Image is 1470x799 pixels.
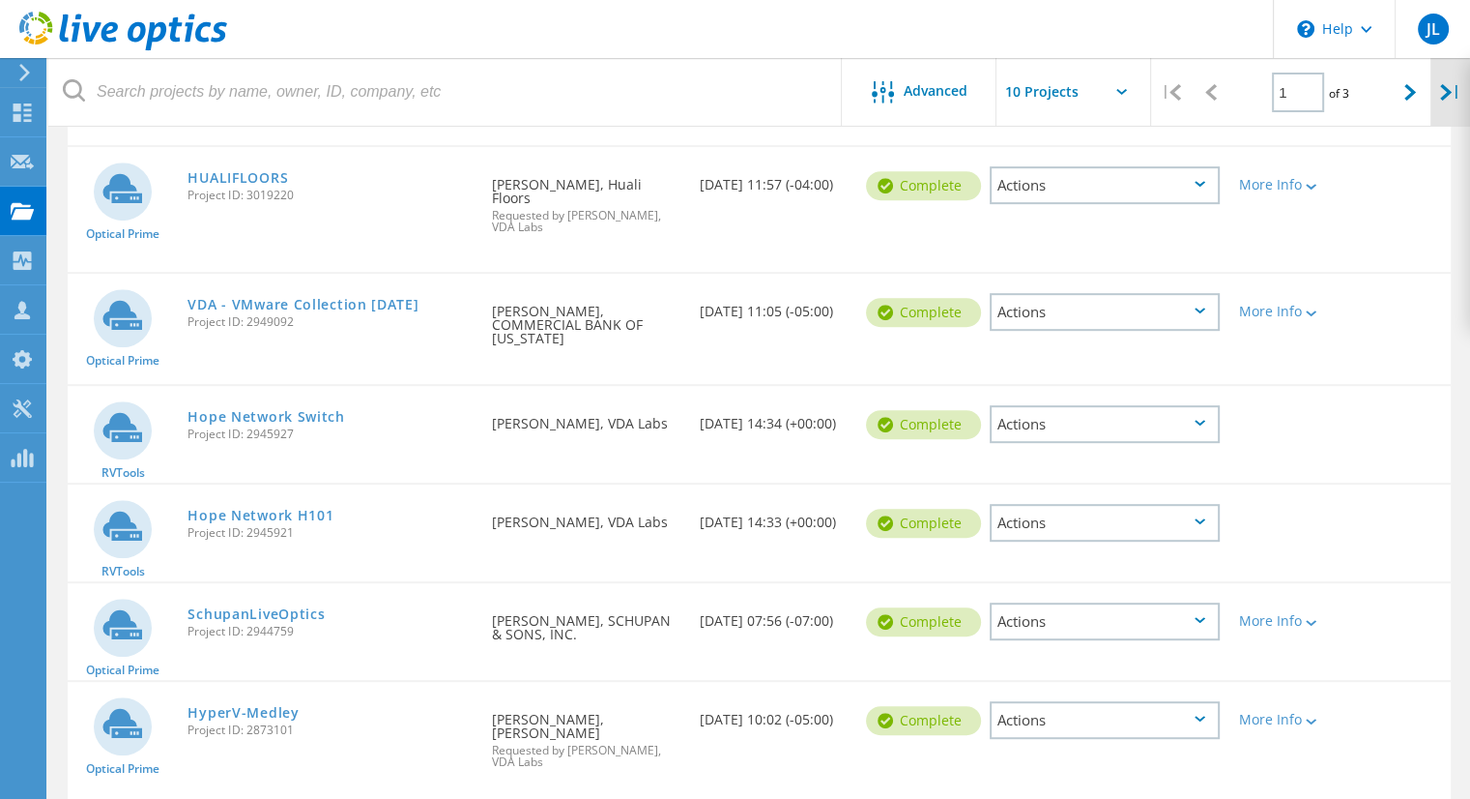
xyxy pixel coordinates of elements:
[187,298,418,311] a: VDA - VMware Collection [DATE]
[990,603,1220,640] div: Actions
[187,509,333,522] a: Hope Network H101
[866,706,981,735] div: Complete
[187,706,299,720] a: HyperV-Medley
[187,190,473,201] span: Project ID: 3019220
[482,386,690,450] div: [PERSON_NAME], VDA Labs
[86,665,159,676] span: Optical Prime
[492,210,680,233] span: Requested by [PERSON_NAME], VDA Labs
[866,298,981,327] div: Complete
[1430,58,1470,127] div: |
[492,745,680,768] span: Requested by [PERSON_NAME], VDA Labs
[1239,178,1330,192] div: More Info
[1329,85,1349,102] span: of 3
[482,485,690,548] div: [PERSON_NAME], VDA Labs
[482,583,690,661] div: [PERSON_NAME], SCHUPAN & SONS, INC.
[1239,614,1330,628] div: More Info
[19,41,227,54] a: Live Optics Dashboard
[690,583,856,647] div: [DATE] 07:56 (-07:00)
[187,410,344,424] a: Hope Network Switch
[86,355,159,367] span: Optical Prime
[86,763,159,775] span: Optical Prime
[187,725,473,736] span: Project ID: 2873101
[690,147,856,211] div: [DATE] 11:57 (-04:00)
[482,274,690,365] div: [PERSON_NAME], COMMERCIAL BANK OF [US_STATE]
[1426,21,1439,37] span: JL
[990,504,1220,542] div: Actions
[101,467,145,479] span: RVTools
[690,274,856,338] div: [DATE] 11:05 (-05:00)
[1239,305,1330,318] div: More Info
[1151,58,1191,127] div: |
[1239,713,1330,726] div: More Info
[866,410,981,439] div: Complete
[482,682,690,787] div: [PERSON_NAME], [PERSON_NAME]
[990,166,1220,204] div: Actions
[187,527,473,539] span: Project ID: 2945921
[187,171,288,185] a: HUALIFLOORS
[866,171,981,200] div: Complete
[482,147,690,252] div: [PERSON_NAME], Huali Floors
[101,566,145,577] span: RVTools
[690,485,856,548] div: [DATE] 14:33 (+00:00)
[187,626,473,637] span: Project ID: 2944759
[990,701,1220,739] div: Actions
[990,293,1220,331] div: Actions
[690,682,856,746] div: [DATE] 10:02 (-05:00)
[187,316,473,328] span: Project ID: 2949092
[187,607,325,621] a: SchupanLiveOptics
[187,429,473,440] span: Project ID: 2945927
[690,386,856,450] div: [DATE] 14:34 (+00:00)
[904,84,967,98] span: Advanced
[866,607,981,636] div: Complete
[86,228,159,240] span: Optical Prime
[48,58,843,126] input: Search projects by name, owner, ID, company, etc
[1297,20,1314,38] svg: \n
[866,509,981,538] div: Complete
[990,405,1220,443] div: Actions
